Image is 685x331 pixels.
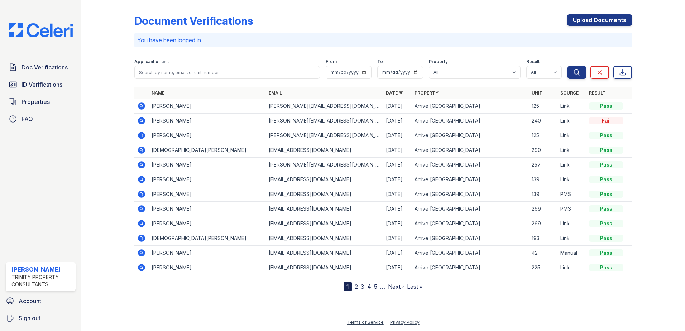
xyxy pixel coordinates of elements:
a: 3 [361,283,364,290]
td: [DEMOGRAPHIC_DATA][PERSON_NAME] [149,231,266,246]
a: Privacy Policy [390,320,420,325]
a: Email [269,90,282,96]
td: Link [557,99,586,114]
span: … [380,282,385,291]
div: | [386,320,388,325]
td: [PERSON_NAME] [149,216,266,231]
a: Date ▼ [386,90,403,96]
td: [PERSON_NAME] [149,114,266,128]
td: [PERSON_NAME][EMAIL_ADDRESS][DOMAIN_NAME] [266,99,383,114]
td: Arrive [GEOGRAPHIC_DATA] [412,260,529,275]
td: 290 [529,143,557,158]
td: Arrive [GEOGRAPHIC_DATA] [412,246,529,260]
a: Doc Verifications [6,60,76,75]
span: Sign out [19,314,40,322]
a: Terms of Service [347,320,384,325]
div: Pass [589,191,623,198]
label: Property [429,59,448,64]
td: 125 [529,128,557,143]
a: Last » [407,283,423,290]
td: [EMAIL_ADDRESS][DOMAIN_NAME] [266,202,383,216]
a: Property [415,90,439,96]
td: [DATE] [383,187,412,202]
div: Pass [589,132,623,139]
label: Applicant or unit [134,59,169,64]
a: ID Verifications [6,77,76,92]
td: 269 [529,216,557,231]
td: [EMAIL_ADDRESS][DOMAIN_NAME] [266,216,383,231]
td: [PERSON_NAME] [149,246,266,260]
td: Arrive [GEOGRAPHIC_DATA] [412,99,529,114]
a: 4 [367,283,371,290]
td: 193 [529,231,557,246]
td: [DATE] [383,128,412,143]
div: Fail [589,117,623,124]
a: Result [589,90,606,96]
td: [DATE] [383,202,412,216]
td: [PERSON_NAME] [149,260,266,275]
td: [DATE] [383,143,412,158]
td: 125 [529,99,557,114]
td: PMS [557,202,586,216]
a: FAQ [6,112,76,126]
td: 225 [529,260,557,275]
a: Unit [532,90,542,96]
td: Arrive [GEOGRAPHIC_DATA] [412,114,529,128]
div: Document Verifications [134,14,253,27]
div: Trinity Property Consultants [11,274,73,288]
a: Name [152,90,164,96]
span: FAQ [21,115,33,123]
td: [DATE] [383,114,412,128]
div: Pass [589,220,623,227]
td: 269 [529,202,557,216]
td: Link [557,128,586,143]
td: Arrive [GEOGRAPHIC_DATA] [412,158,529,172]
td: [PERSON_NAME][EMAIL_ADDRESS][DOMAIN_NAME] [266,158,383,172]
td: Link [557,216,586,231]
td: [PERSON_NAME] [149,99,266,114]
td: [PERSON_NAME] [149,172,266,187]
td: [PERSON_NAME][EMAIL_ADDRESS][DOMAIN_NAME] [266,114,383,128]
div: 1 [344,282,352,291]
td: 240 [529,114,557,128]
td: Arrive [GEOGRAPHIC_DATA] [412,128,529,143]
div: Pass [589,147,623,154]
input: Search by name, email, or unit number [134,66,320,79]
span: Account [19,297,41,305]
div: Pass [589,264,623,271]
td: [DATE] [383,172,412,187]
td: 139 [529,172,557,187]
span: Properties [21,97,50,106]
td: [PERSON_NAME] [149,187,266,202]
td: Manual [557,246,586,260]
td: [DATE] [383,246,412,260]
label: Result [526,59,540,64]
span: Doc Verifications [21,63,68,72]
td: Link [557,143,586,158]
td: [EMAIL_ADDRESS][DOMAIN_NAME] [266,143,383,158]
div: Pass [589,205,623,212]
td: 42 [529,246,557,260]
td: [EMAIL_ADDRESS][DOMAIN_NAME] [266,246,383,260]
div: Pass [589,235,623,242]
td: [EMAIL_ADDRESS][DOMAIN_NAME] [266,231,383,246]
td: [PERSON_NAME] [149,158,266,172]
td: [DEMOGRAPHIC_DATA][PERSON_NAME] [149,143,266,158]
div: Pass [589,161,623,168]
td: Arrive [GEOGRAPHIC_DATA] [412,172,529,187]
td: Arrive [GEOGRAPHIC_DATA] [412,143,529,158]
div: Pass [589,176,623,183]
a: Upload Documents [567,14,632,26]
div: Pass [589,102,623,110]
a: Sign out [3,311,78,325]
td: Arrive [GEOGRAPHIC_DATA] [412,216,529,231]
td: Link [557,158,586,172]
label: To [377,59,383,64]
a: 2 [355,283,358,290]
td: Link [557,231,586,246]
td: [DATE] [383,231,412,246]
td: Arrive [GEOGRAPHIC_DATA] [412,202,529,216]
td: Link [557,114,586,128]
td: Link [557,260,586,275]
